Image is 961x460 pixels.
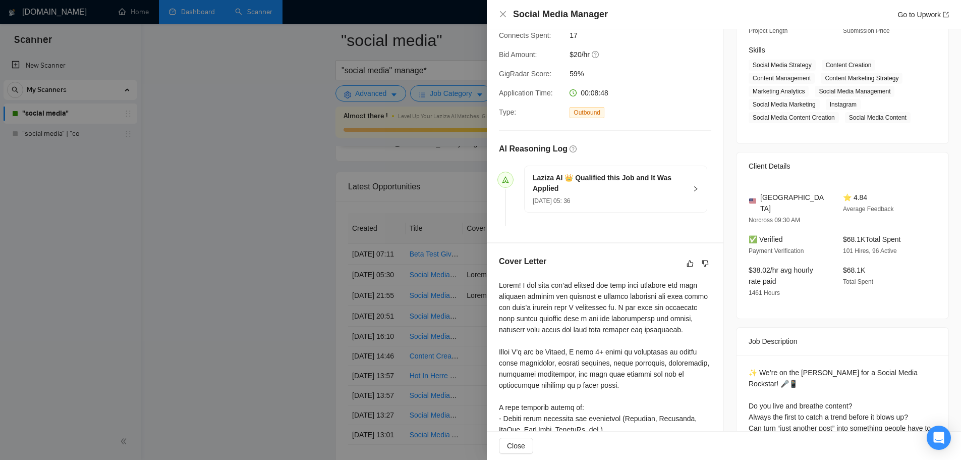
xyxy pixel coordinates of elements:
span: dislike [702,260,709,268]
span: send [502,176,509,183]
span: question-circle [570,145,577,152]
span: question-circle [592,50,600,59]
button: dislike [699,258,711,270]
span: Social Media Marketing [749,99,820,110]
span: 17 [570,30,721,41]
span: Skills [749,46,765,54]
span: Connects Spent: [499,31,551,39]
span: [GEOGRAPHIC_DATA] [760,192,827,214]
span: clock-circle [570,89,577,96]
div: Client Details [749,152,936,180]
button: Close [499,438,533,454]
span: Average Feedback [843,206,894,213]
span: Norcross 09:30 AM [749,217,800,224]
span: Outbound [570,107,604,118]
span: Bid Amount: [499,50,537,59]
h5: AI Reasoning Log [499,143,568,155]
h5: Cover Letter [499,255,546,268]
span: $68.1K [843,266,865,274]
span: Content Creation [822,60,876,71]
span: $20/hr [570,49,721,60]
span: 101 Hires, 96 Active [843,247,897,254]
span: GigRadar Score: [499,70,551,78]
button: like [684,258,696,270]
span: [DATE] 05: 36 [533,197,570,205]
span: Type: [499,108,516,116]
span: $38.02/hr avg hourly rate paid [749,266,813,285]
span: Application Time: [499,89,553,97]
span: close [499,10,507,18]
span: Social Media Strategy [749,60,816,71]
span: Marketing Analytics [749,86,809,97]
span: ✅ Verified [749,235,783,243]
span: 1461 Hours [749,289,780,296]
div: Job Description [749,328,936,355]
button: Close [499,10,507,19]
span: Payment Verification [749,247,804,254]
span: ⭐ 4.84 [843,193,867,201]
span: 00:08:48 [581,89,608,97]
span: Total Spent [843,278,873,285]
span: Close [507,440,525,451]
h4: Social Media Manager [513,8,608,21]
span: 59% [570,68,721,79]
h5: Laziza AI 👑 Qualified this Job and It Was Applied [533,173,687,194]
span: Content Management [749,73,815,84]
span: Social Media Content [845,112,911,123]
div: Open Intercom Messenger [927,426,951,450]
span: Social Media Content Creation [749,112,839,123]
span: Submission Price [843,27,890,34]
span: $68.1K Total Spent [843,235,900,243]
span: Social Media Management [815,86,894,97]
span: right [693,186,699,192]
img: 🇺🇸 [749,197,756,205]
span: like [687,260,694,268]
span: export [943,12,949,18]
span: Project Length [749,27,787,34]
span: Content Marketing Strategy [821,73,902,84]
span: Instagram [826,99,861,110]
a: Go to Upworkexport [897,11,949,19]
